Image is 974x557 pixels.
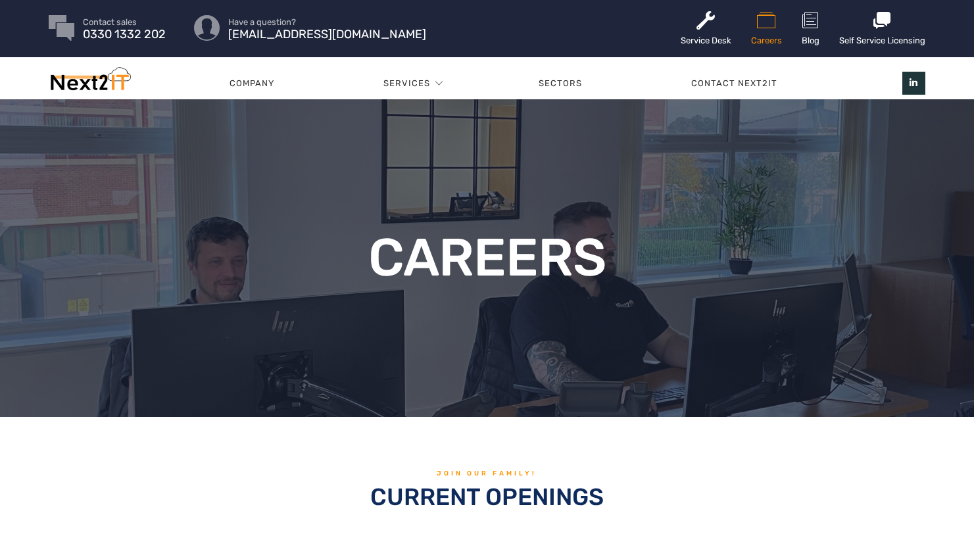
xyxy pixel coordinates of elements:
[49,470,925,479] h6: Join our family!
[83,18,166,39] a: Contact sales 0330 1332 202
[83,30,166,39] span: 0330 1332 202
[228,18,426,26] span: Have a question?
[228,30,426,39] span: [EMAIL_ADDRESS][DOMAIN_NAME]
[49,483,925,511] h2: CURRENT OPENINGS
[637,64,832,103] a: Contact Next2IT
[228,18,426,39] a: Have a question? [EMAIL_ADDRESS][DOMAIN_NAME]
[175,64,329,103] a: Company
[49,67,131,97] img: Next2IT
[383,64,430,103] a: Services
[485,64,637,103] a: Sectors
[83,18,166,26] span: Contact sales
[268,231,706,284] h1: Careers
